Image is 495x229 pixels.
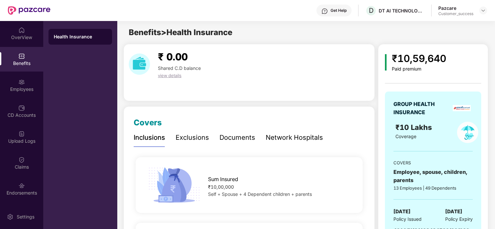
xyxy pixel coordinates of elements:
[18,53,25,59] img: svg+xml;base64,PHN2ZyBpZD0iQmVuZWZpdHMiIHhtbG5zPSJodHRwOi8vd3d3LnczLm9yZy8yMDAwL3N2ZyIgd2lkdGg9Ij...
[219,133,255,143] div: Documents
[158,73,181,78] span: view details
[134,118,162,127] span: Covers
[18,105,25,111] img: svg+xml;base64,PHN2ZyBpZD0iQ0RfQWNjb3VudHMiIGRhdGEtbmFtZT0iQ0QgQWNjb3VudHMiIHhtbG5zPSJodHRwOi8vd3...
[393,100,450,116] div: GROUP HEALTH INSURANCE
[395,134,416,139] span: Coverage
[438,5,473,11] div: Pazcare
[158,65,201,71] span: Shared C.D balance
[129,53,150,75] img: download
[208,175,238,183] span: Sum Insured
[385,54,387,71] img: icon
[18,182,25,189] img: svg+xml;base64,PHN2ZyBpZD0iRW5kb3JzZW1lbnRzIiB4bWxucz0iaHR0cDovL3d3dy53My5vcmcvMjAwMC9zdmciIHdpZH...
[395,123,434,132] span: ₹10 Lakhs
[208,183,352,191] div: ₹10,00,000
[54,33,107,40] div: Health Insurance
[8,6,50,15] img: New Pazcare Logo
[457,122,478,143] img: policyIcon
[18,27,25,33] img: svg+xml;base64,PHN2ZyBpZD0iSG9tZSIgeG1sbnM9Imh0dHA6Ly93d3cudzMub3JnLzIwMDAvc3ZnIiB3aWR0aD0iMjAiIG...
[15,214,36,220] div: Settings
[379,8,425,14] div: DT AI TECHNOLOGIES PRIVATE LIMITED
[158,51,188,63] span: ₹ 0.00
[438,11,473,16] div: Customer_success
[134,133,165,143] div: Inclusions
[369,7,373,14] span: D
[18,131,25,137] img: svg+xml;base64,PHN2ZyBpZD0iVXBsb2FkX0xvZ3MiIGRhdGEtbmFtZT0iVXBsb2FkIExvZ3MiIHhtbG5zPSJodHRwOi8vd3...
[331,8,347,13] div: Get Help
[445,216,473,223] span: Policy Expiry
[393,168,473,184] div: Employee, spouse, children, parents
[453,105,471,111] img: insurerLogo
[393,216,422,223] span: Policy Issued
[481,8,486,13] img: svg+xml;base64,PHN2ZyBpZD0iRHJvcGRvd24tMzJ4MzIiIHhtbG5zPSJodHRwOi8vd3d3LnczLm9yZy8yMDAwL3N2ZyIgd2...
[18,156,25,163] img: svg+xml;base64,PHN2ZyBpZD0iQ2xhaW0iIHhtbG5zPSJodHRwOi8vd3d3LnczLm9yZy8yMDAwL3N2ZyIgd2lkdGg9IjIwIi...
[445,208,462,216] span: [DATE]
[208,191,312,197] span: Self + Spouse + 4 Dependent children + parents
[146,165,202,205] img: icon
[266,133,323,143] div: Network Hospitals
[393,159,473,166] div: COVERS
[129,28,232,37] span: Benefits > Health Insurance
[393,208,410,216] span: [DATE]
[393,185,473,191] div: 13 Employees | 49 Dependents
[321,8,328,14] img: svg+xml;base64,PHN2ZyBpZD0iSGVscC0zMngzMiIgeG1sbnM9Imh0dHA6Ly93d3cudzMub3JnLzIwMDAvc3ZnIiB3aWR0aD...
[7,214,13,220] img: svg+xml;base64,PHN2ZyBpZD0iU2V0dGluZy0yMHgyMCIgeG1sbnM9Imh0dHA6Ly93d3cudzMub3JnLzIwMDAvc3ZnIiB3aW...
[18,79,25,85] img: svg+xml;base64,PHN2ZyBpZD0iRW1wbG95ZWVzIiB4bWxucz0iaHR0cDovL3d3dy53My5vcmcvMjAwMC9zdmciIHdpZHRoPS...
[392,66,446,72] div: Paid premium
[176,133,209,143] div: Exclusions
[392,51,446,66] div: ₹10,59,640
